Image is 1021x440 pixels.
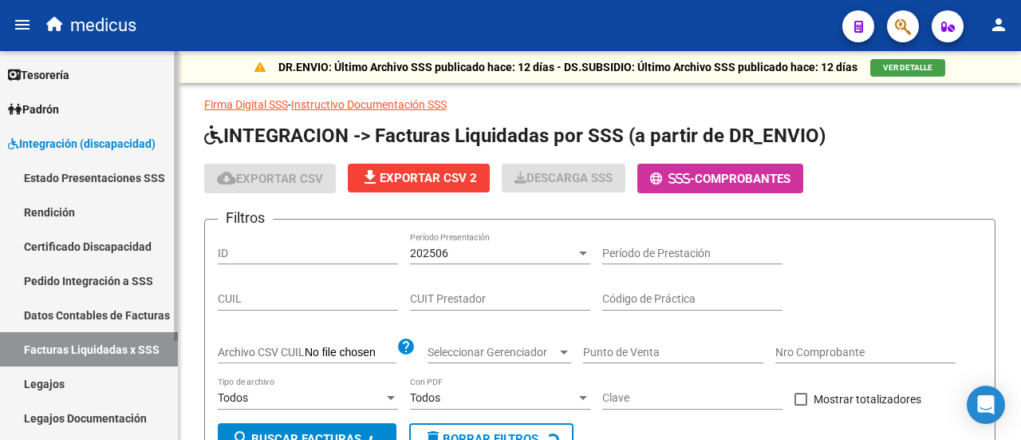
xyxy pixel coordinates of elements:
a: Firma Digital SSS [204,98,288,111]
button: Descarga SSS [502,164,625,192]
span: Tesorería [8,66,69,84]
app-download-masive: Descarga masiva de comprobantes (adjuntos) [502,164,625,193]
button: Exportar CSV [204,164,336,193]
span: Todos [218,391,248,404]
p: - [204,96,995,113]
a: Instructivo Documentación SSS [291,98,447,111]
mat-icon: help [396,337,416,356]
mat-icon: person [989,15,1008,34]
span: Seleccionar Gerenciador [428,346,557,359]
span: Mostrar totalizadores [814,390,921,409]
span: INTEGRACION -> Facturas Liquidadas por SSS (a partir de DR_ENVIO) [204,125,826,147]
button: -Comprobantes [637,164,803,193]
input: Archivo CSV CUIL [305,346,396,360]
span: Archivo CSV CUIL [218,346,305,359]
span: Exportar CSV 2 [361,171,477,185]
mat-icon: cloud_download [217,168,236,188]
span: Todos [410,391,440,404]
span: Comprobantes [695,172,790,186]
span: Integración (discapacidad) [8,135,156,153]
button: Exportar CSV 2 [348,164,490,192]
h3: Filtros [218,207,273,229]
span: Padrón [8,101,59,118]
p: DR.ENVIO: Último Archivo SSS publicado hace: 12 días - DS.SUBSIDIO: Último Archivo SSS publicado ... [278,58,857,76]
span: medicus [70,8,136,43]
span: Descarga SSS [514,171,613,185]
mat-icon: menu [13,15,32,34]
span: - [650,172,695,186]
button: VER DETALLE [870,59,945,77]
span: Exportar CSV [217,172,323,186]
mat-icon: file_download [361,168,380,187]
span: 202506 [410,247,448,260]
div: Open Intercom Messenger [967,386,1005,424]
span: VER DETALLE [883,63,932,72]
